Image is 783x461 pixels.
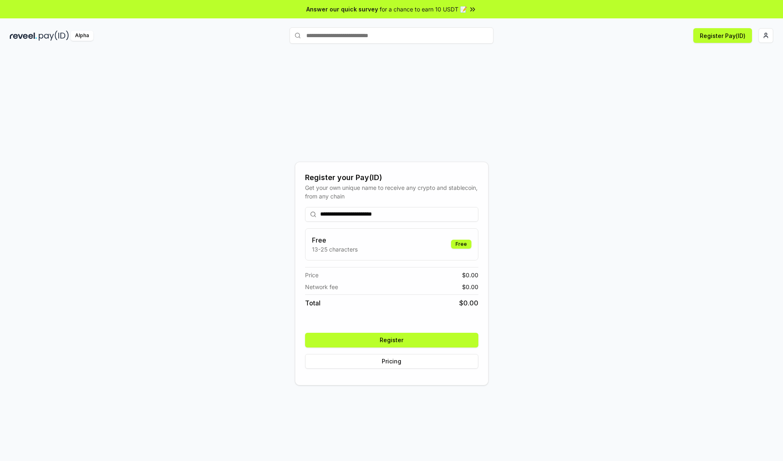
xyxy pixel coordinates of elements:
[380,5,467,13] span: for a chance to earn 10 USDT 📝
[312,245,358,254] p: 13-25 characters
[462,271,478,279] span: $ 0.00
[305,172,478,183] div: Register your Pay(ID)
[305,333,478,347] button: Register
[10,31,37,41] img: reveel_dark
[693,28,752,43] button: Register Pay(ID)
[462,283,478,291] span: $ 0.00
[39,31,69,41] img: pay_id
[305,354,478,369] button: Pricing
[312,235,358,245] h3: Free
[71,31,93,41] div: Alpha
[305,271,319,279] span: Price
[305,183,478,200] div: Get your own unique name to receive any crypto and stablecoin, from any chain
[459,298,478,308] span: $ 0.00
[306,5,378,13] span: Answer our quick survey
[305,283,338,291] span: Network fee
[305,298,321,308] span: Total
[451,240,471,249] div: Free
